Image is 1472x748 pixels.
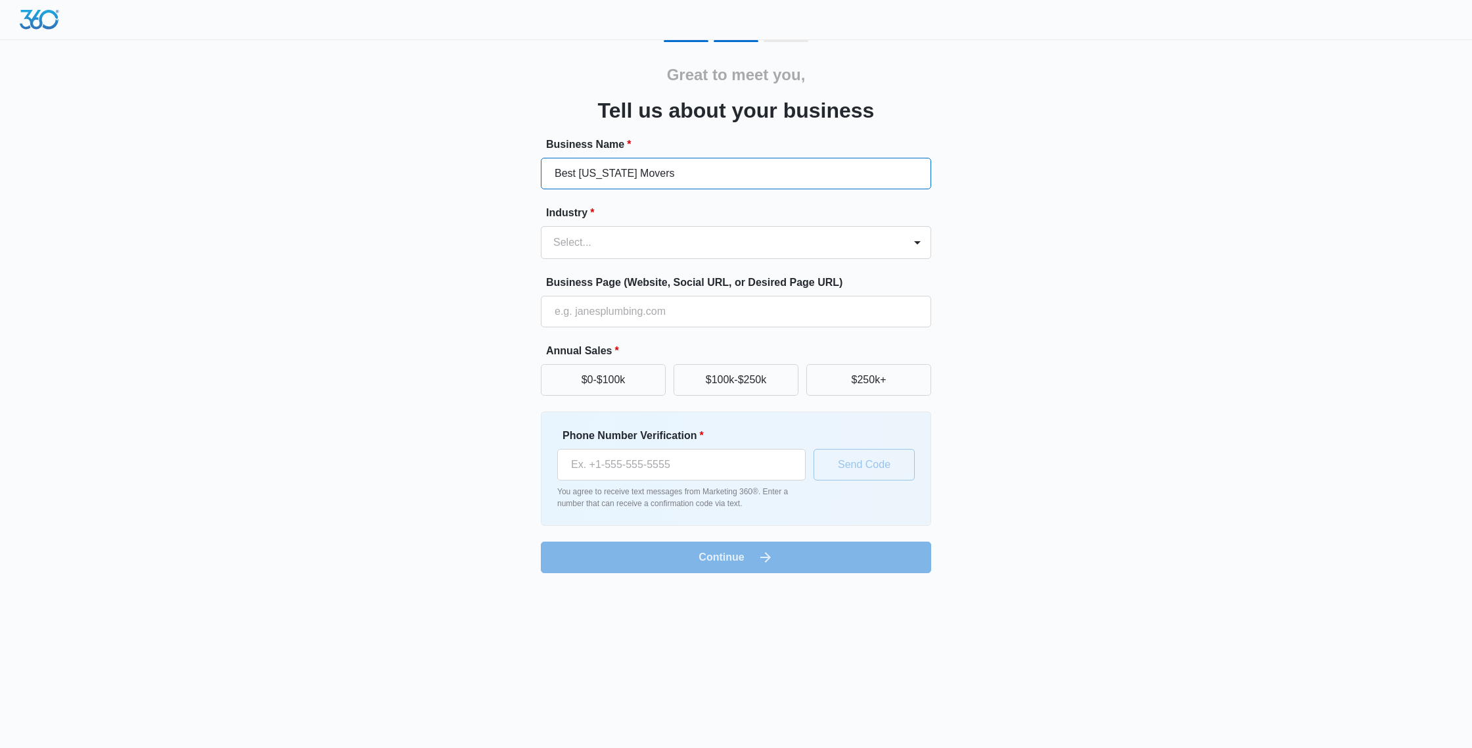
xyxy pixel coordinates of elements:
[541,364,666,396] button: $0-$100k
[563,428,811,444] label: Phone Number Verification
[546,137,936,152] label: Business Name
[541,158,931,189] input: e.g. Jane's Plumbing
[541,296,931,327] input: e.g. janesplumbing.com
[674,364,798,396] button: $100k-$250k
[667,63,806,87] h2: Great to meet you,
[557,486,806,509] p: You agree to receive text messages from Marketing 360®. Enter a number that can receive a confirm...
[546,205,936,221] label: Industry
[546,275,936,291] label: Business Page (Website, Social URL, or Desired Page URL)
[557,449,806,480] input: Ex. +1-555-555-5555
[546,343,936,359] label: Annual Sales
[598,95,875,126] h3: Tell us about your business
[806,364,931,396] button: $250k+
